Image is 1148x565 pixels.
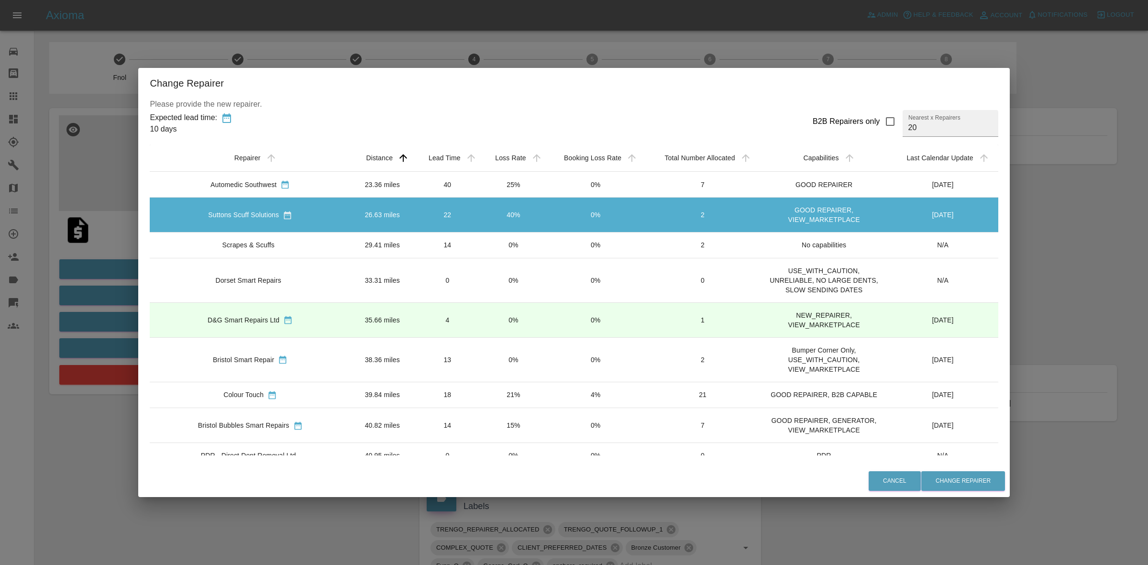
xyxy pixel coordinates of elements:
td: 0% [481,443,546,468]
div: Last Calendar Update [906,154,973,162]
td: 35.66 miles [351,302,414,337]
td: 0% [546,443,645,468]
td: 13 [414,337,481,382]
button: Change Repairer [921,471,1005,491]
td: 33.31 miles [351,258,414,302]
div: Scrapes & Scuffs [222,240,275,250]
div: Automedic Southwest [210,180,276,189]
td: 29.41 miles [351,233,414,258]
td: 4% [546,382,645,408]
td: GOOD REPAIRER [761,172,888,198]
td: [DATE] [888,172,998,198]
div: Total Number Allocated [664,154,735,162]
div: D&G Smart Repairs Ltd [208,315,279,325]
td: N/A [888,233,998,258]
td: 14 [414,408,481,443]
td: [DATE] [888,408,998,443]
td: 25% [481,172,546,198]
td: 0% [481,258,546,302]
td: 0 [645,258,761,302]
div: Lead Time [429,154,461,162]
td: 40.95 miles [351,443,414,468]
td: 0% [546,198,645,233]
td: 0% [481,233,546,258]
td: 0% [546,233,645,258]
td: 40 [414,172,481,198]
td: 22 [414,198,481,233]
td: N/A [888,258,998,302]
td: 26.63 miles [351,198,414,233]
div: Bristol Smart Repair [213,355,274,365]
td: [DATE] [888,302,998,337]
td: 0% [546,337,645,382]
div: Dorset Smart Repairs [215,276,281,285]
div: Loss Rate [495,154,526,162]
td: 0% [481,337,546,382]
td: [DATE] [888,337,998,382]
td: 23.36 miles [351,172,414,198]
label: Nearest x Repairers [908,113,960,122]
td: 0% [546,408,645,443]
td: 7 [645,172,761,198]
td: 7 [645,408,761,443]
div: Capabilities [804,154,839,162]
td: GOOD REPAIRER, GENERATOR, VIEW_MARKETPLACE [761,408,888,443]
div: 10 days [150,123,217,135]
td: Bumper Corner Only, USE_WITH_CAUTION, VIEW_MARKETPLACE [761,337,888,382]
td: 39.84 miles [351,382,414,408]
td: 21% [481,382,546,408]
td: [DATE] [888,382,998,408]
div: Bristol Bubbles Smart Repairs [198,421,289,430]
td: 0% [546,172,645,198]
td: 0% [546,258,645,302]
div: PDR - Direct Dent Removal Ltd [201,451,296,460]
td: 38.36 miles [351,337,414,382]
td: 0 [414,258,481,302]
td: 0 [645,443,761,468]
td: GOOD REPAIRER, B2B CAPABLE [761,382,888,408]
div: B2B Repairers only [813,116,880,127]
td: 2 [645,198,761,233]
td: N/A [888,443,998,468]
td: 0 [414,443,481,468]
td: NEW_REPAIRER, VIEW_MARKETPLACE [761,302,888,337]
button: Cancel [869,471,921,491]
td: No capabilities [761,233,888,258]
td: 40% [481,198,546,233]
td: 18 [414,382,481,408]
td: [DATE] [888,198,998,233]
td: 2 [645,233,761,258]
td: 4 [414,302,481,337]
td: 21 [645,382,761,408]
div: Colour Touch [223,390,264,399]
td: USE_WITH_CAUTION, UNRELIABLE, NO LARGE DENTS, SLOW SENDING DATES [761,258,888,302]
p: Please provide the new repairer. [150,99,998,110]
td: 14 [414,233,481,258]
div: Distance [366,154,393,162]
td: 40.82 miles [351,408,414,443]
td: GOOD REPAIRER, VIEW_MARKETPLACE [761,198,888,233]
div: Booking Loss Rate [564,154,621,162]
td: PDR [761,443,888,468]
td: 1 [645,302,761,337]
td: 0% [481,302,546,337]
div: Expected lead time: [150,112,217,123]
div: Suttons Scuff Solutions [208,210,279,220]
td: 15% [481,408,546,443]
h2: Change Repairer [138,68,1009,99]
div: Repairer [234,154,261,162]
td: 2 [645,337,761,382]
td: 0% [546,302,645,337]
